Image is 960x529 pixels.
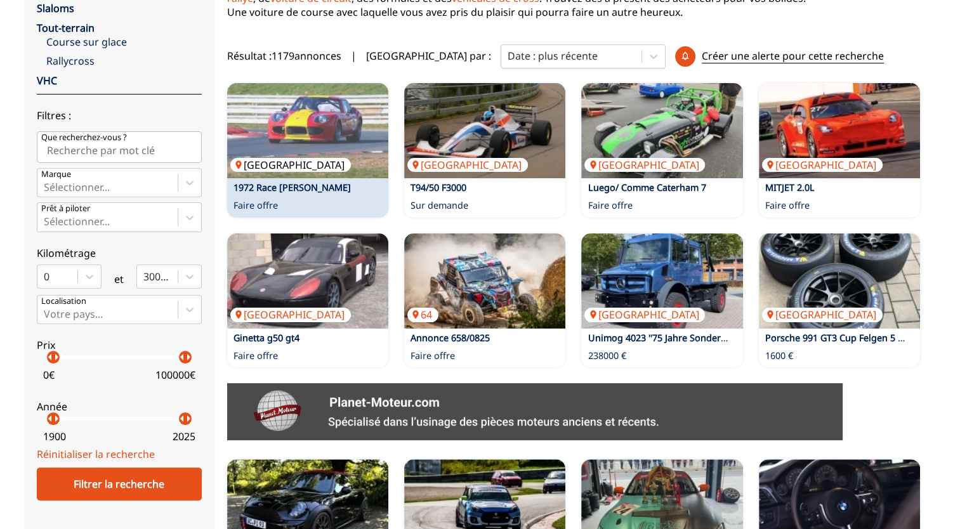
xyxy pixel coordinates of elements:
span: | [351,49,357,63]
p: Année [37,400,202,414]
p: arrow_left [174,411,190,426]
p: et [114,272,124,286]
p: 0 € [43,368,55,382]
a: 1972 Race Marcos[GEOGRAPHIC_DATA] [227,83,388,178]
p: [GEOGRAPHIC_DATA] [762,158,883,172]
p: Kilométrage [37,246,202,260]
p: [GEOGRAPHIC_DATA] [230,308,351,322]
a: Ginetta g50 gt4[GEOGRAPHIC_DATA] [227,233,388,329]
p: [GEOGRAPHIC_DATA] [584,308,705,322]
p: 1600 € [765,349,793,362]
span: Résultat : 1179 annonces [227,49,341,63]
input: MarqueSélectionner... [44,181,46,193]
a: Porsche 991 GT3 Cup Felgen 5 Stück mit RDKS[GEOGRAPHIC_DATA] [759,233,920,329]
a: VHC [37,74,57,88]
p: Sur demande [411,199,468,212]
img: Porsche 991 GT3 Cup Felgen 5 Stück mit RDKS [759,233,920,329]
p: arrow_left [174,349,190,365]
p: arrow_left [43,349,58,365]
p: Prix [37,338,202,352]
a: MITJET 2.0L [765,181,815,193]
img: Unimog 4023 ''75 Jahre Sondermodell '' [581,233,742,329]
a: T94/50 F3000[GEOGRAPHIC_DATA] [404,83,565,178]
p: [GEOGRAPHIC_DATA] [762,308,883,322]
p: arrow_right [181,411,196,426]
p: 2025 [173,429,195,443]
a: Luego/ Comme Caterham 7 [588,181,706,193]
p: [GEOGRAPHIC_DATA] [407,158,528,172]
p: arrow_right [49,349,64,365]
p: Que recherchez-vous ? [41,132,127,143]
p: 238000 € [588,349,626,362]
p: Prêt à piloter [41,203,90,214]
a: T94/50 F3000 [411,181,466,193]
input: Que recherchez-vous ? [37,131,202,163]
a: Unimog 4023 ''75 Jahre Sondermodell '' [588,332,756,344]
p: Localisation [41,296,86,307]
input: Votre pays... [44,308,46,320]
p: Faire offre [411,349,455,362]
input: 0 [44,271,46,282]
p: 100000 € [155,368,195,382]
p: arrow_right [49,411,64,426]
p: Faire offre [588,199,632,212]
p: 64 [407,308,438,322]
img: T94/50 F3000 [404,83,565,178]
a: Rallycross [46,54,202,68]
div: Filtrer la recherche [37,467,202,500]
a: Annonce 658/082564 [404,233,565,329]
p: Marque [41,169,71,180]
input: 300000 [143,271,146,282]
p: arrow_right [181,349,196,365]
p: Faire offre [765,199,810,212]
a: Unimog 4023 ''75 Jahre Sondermodell ''[GEOGRAPHIC_DATA] [581,233,742,329]
a: MITJET 2.0L[GEOGRAPHIC_DATA] [759,83,920,178]
img: 1972 Race Marcos [227,83,388,178]
a: Annonce 658/0825 [411,332,490,344]
a: Luego/ Comme Caterham 7[GEOGRAPHIC_DATA] [581,83,742,178]
p: [GEOGRAPHIC_DATA] par : [366,49,491,63]
p: arrow_left [43,411,58,426]
img: MITJET 2.0L [759,83,920,178]
a: Slaloms [37,1,74,15]
img: Annonce 658/0825 [404,233,565,329]
img: Luego/ Comme Caterham 7 [581,83,742,178]
a: Ginetta g50 gt4 [233,332,299,344]
input: Prêt à piloterSélectionner... [44,216,46,227]
a: 1972 Race [PERSON_NAME] [233,181,351,193]
p: [GEOGRAPHIC_DATA] [584,158,705,172]
p: Créer une alerte pour cette recherche [702,49,884,63]
p: Faire offre [233,349,278,362]
p: [GEOGRAPHIC_DATA] [230,158,351,172]
img: Ginetta g50 gt4 [227,233,388,329]
a: Course sur glace [46,35,202,49]
a: Réinitialiser la recherche [37,447,155,461]
a: Tout-terrain [37,21,95,35]
p: Filtres : [37,108,202,122]
p: 1900 [43,429,66,443]
p: Faire offre [233,199,278,212]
